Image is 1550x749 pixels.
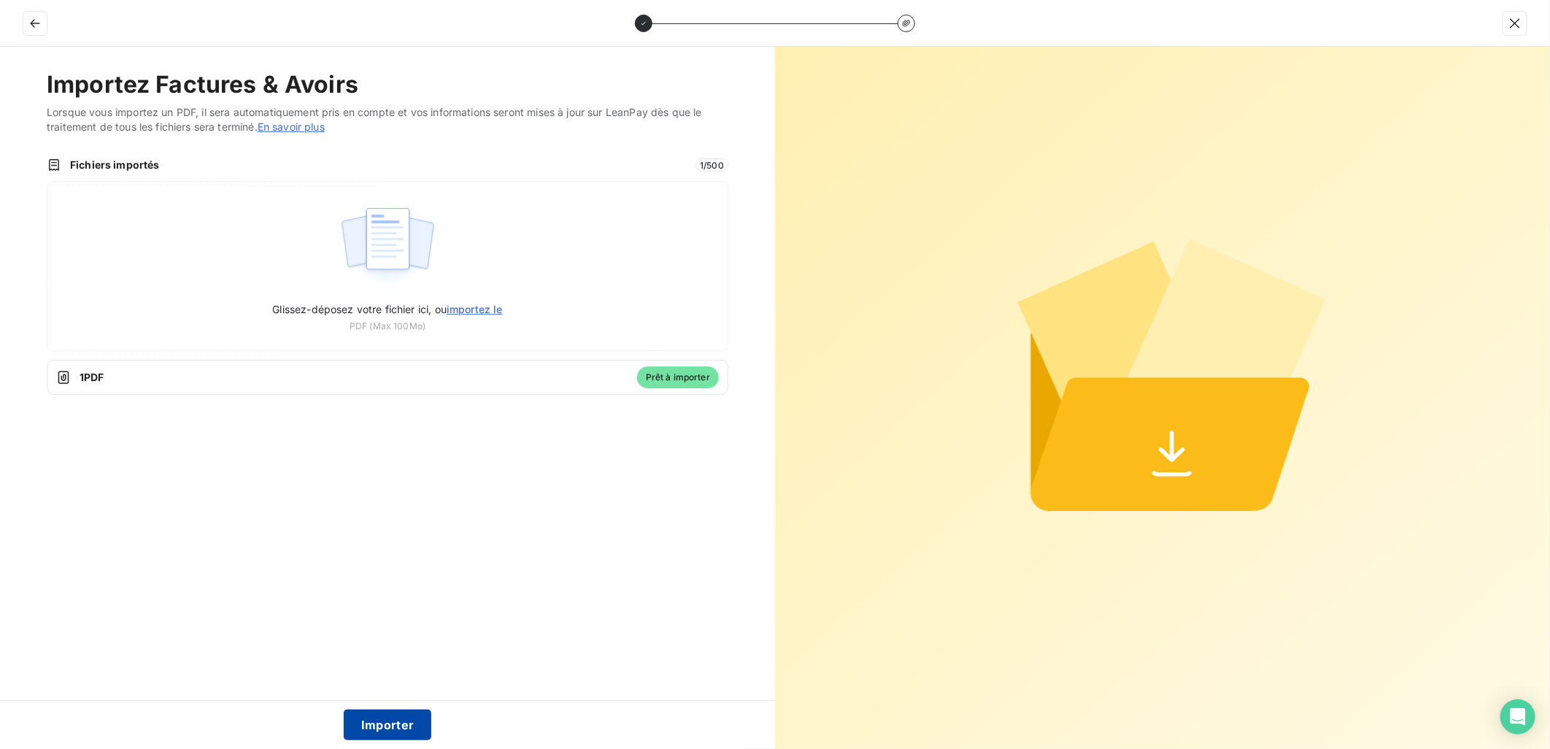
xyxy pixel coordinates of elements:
button: Importer [344,710,432,740]
span: Prêt à importer [637,366,719,388]
img: illustration [339,199,436,293]
span: importez le [447,303,503,315]
span: Fichiers importés [70,158,687,172]
span: Lorsque vous importez un PDF, il sera automatiquement pris en compte et vos informations seront m... [47,105,728,134]
h2: Importez Factures & Avoirs [47,70,728,99]
span: 1 PDF [80,370,628,385]
div: Open Intercom Messenger [1500,699,1535,734]
a: En savoir plus [258,120,325,133]
span: Glissez-déposez votre fichier ici, ou [272,303,502,315]
span: 1 / 500 [695,158,728,172]
span: PDF (Max 100Mo) [350,320,425,333]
